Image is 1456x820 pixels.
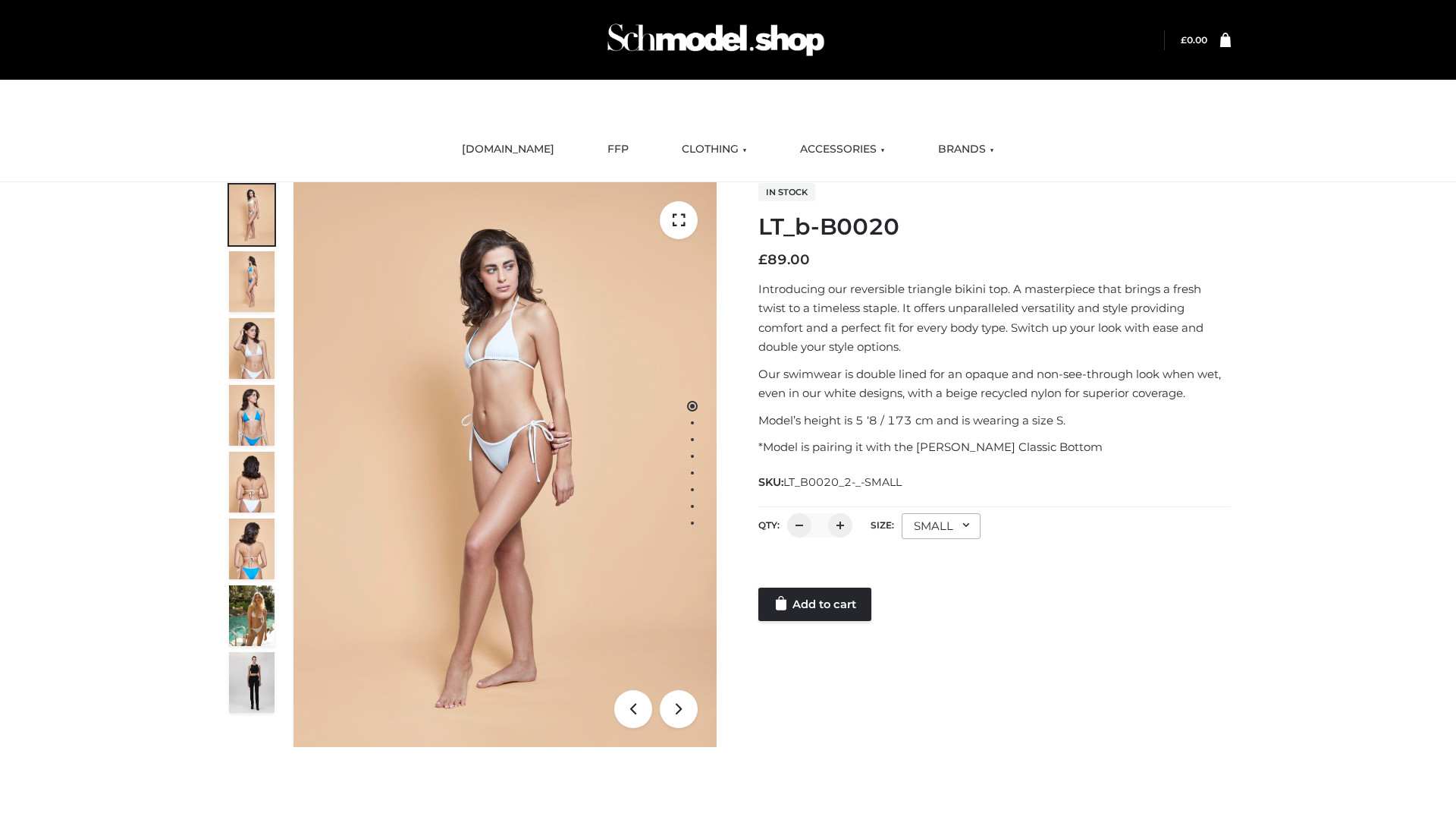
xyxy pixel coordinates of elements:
a: CLOTHING [670,133,758,166]
img: ArielClassicBikiniTop_CloudNine_AzureSky_OW114ECO_8-scaled.jpg [229,519,275,579]
img: ArielClassicBikiniTop_CloudNine_AzureSky_OW114ECO_2-scaled.jpg [229,251,275,312]
a: FFP [596,133,640,166]
a: £0.00 [1181,34,1207,46]
a: BRANDS [927,133,1006,166]
a: [DOMAIN_NAME] [450,133,566,166]
img: Schmodel Admin 964 [602,10,830,70]
img: ArielClassicBikiniTop_CloudNine_AzureSky_OW114ECO_1-scaled.jpg [229,184,275,245]
img: Arieltop_CloudNine_AzureSky2.jpg [229,585,275,646]
p: *Model is pairing it with the [PERSON_NAME] Classic Bottom [758,437,1231,457]
img: ArielClassicBikiniTop_CloudNine_AzureSky_OW114ECO_1 [293,182,717,747]
span: LT_B0020_2-_-SMALL [783,475,902,489]
span: £ [1181,34,1187,46]
p: Introducing our reversible triangle bikini top. A masterpiece that brings a fresh twist to a time... [758,279,1231,357]
p: Model’s height is 5 ‘8 / 173 cm and is wearing a size S. [758,411,1231,430]
bdi: 0.00 [1181,34,1207,46]
img: ArielClassicBikiniTop_CloudNine_AzureSky_OW114ECO_7-scaled.jpg [229,452,275,512]
img: ArielClassicBikiniTop_CloudNine_AzureSky_OW114ECO_4-scaled.jpg [229,385,275,446]
label: QTY: [758,519,780,531]
bdi: 89.00 [758,251,810,268]
span: In stock [758,183,815,201]
span: SKU: [758,473,903,491]
h1: LT_b-B0020 [758,213,1231,241]
span: £ [758,251,767,268]
div: SMALL [902,513,981,539]
img: ArielClassicBikiniTop_CloudNine_AzureSky_OW114ECO_3-scaled.jpg [229,318,275,379]
a: ACCESSORIES [789,133,896,166]
img: 49df5f96394c49d8b5cbdcda3511328a.HD-1080p-2.5Mbps-49301101_thumbnail.jpg [229,652,275,713]
a: Add to cart [758,588,871,621]
label: Size: [871,519,894,531]
p: Our swimwear is double lined for an opaque and non-see-through look when wet, even in our white d... [758,364,1231,403]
